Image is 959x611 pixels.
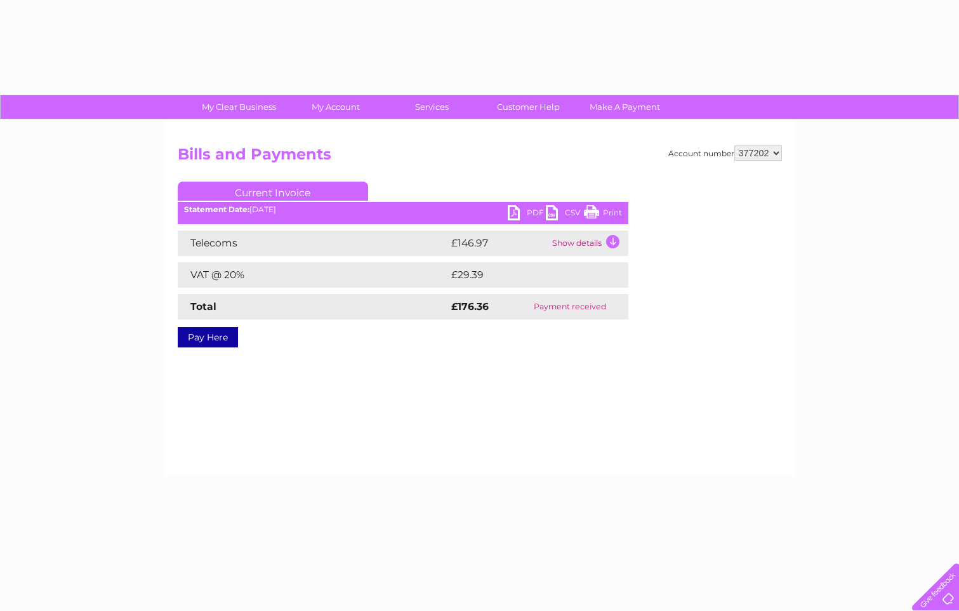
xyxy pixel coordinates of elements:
[572,95,677,119] a: Make A Payment
[448,262,603,288] td: £29.39
[508,205,546,224] a: PDF
[549,231,628,256] td: Show details
[584,205,622,224] a: Print
[190,300,216,312] strong: Total
[178,205,628,214] div: [DATE]
[546,205,584,224] a: CSV
[451,300,489,312] strong: £176.36
[178,145,782,170] h2: Bills and Payments
[178,327,238,347] a: Pay Here
[512,294,628,319] td: Payment received
[184,205,249,214] b: Statement Date:
[178,182,368,201] a: Current Invoice
[668,145,782,161] div: Account number
[178,231,448,256] td: Telecoms
[283,95,388,119] a: My Account
[476,95,581,119] a: Customer Help
[178,262,448,288] td: VAT @ 20%
[448,231,549,256] td: £146.97
[187,95,291,119] a: My Clear Business
[380,95,484,119] a: Services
